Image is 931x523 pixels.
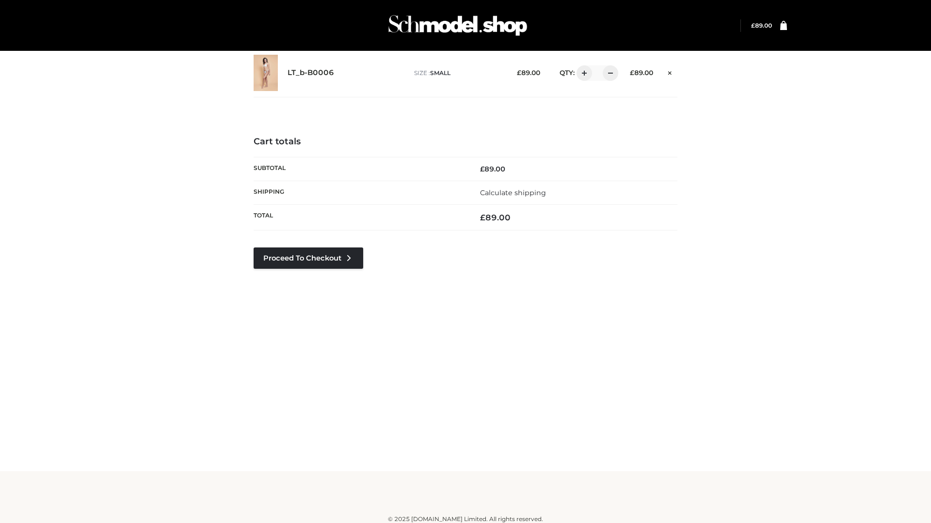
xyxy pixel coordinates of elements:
bdi: 89.00 [751,22,772,29]
bdi: 89.00 [630,69,653,77]
th: Shipping [254,181,465,204]
img: Schmodel Admin 964 [385,6,530,45]
bdi: 89.00 [480,165,505,173]
span: £ [480,165,484,173]
th: Total [254,205,465,231]
a: Remove this item [663,65,677,78]
a: £89.00 [751,22,772,29]
span: £ [480,213,485,222]
a: Calculate shipping [480,188,546,197]
span: SMALL [430,69,450,77]
p: size : [414,69,502,77]
bdi: 89.00 [480,213,511,222]
div: QTY: [550,65,615,81]
span: £ [630,69,634,77]
bdi: 89.00 [517,69,540,77]
th: Subtotal [254,157,465,181]
span: £ [751,22,755,29]
span: £ [517,69,521,77]
a: Proceed to Checkout [254,247,363,269]
h4: Cart totals [254,137,677,147]
a: LT_b-B0006 [288,68,334,77]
